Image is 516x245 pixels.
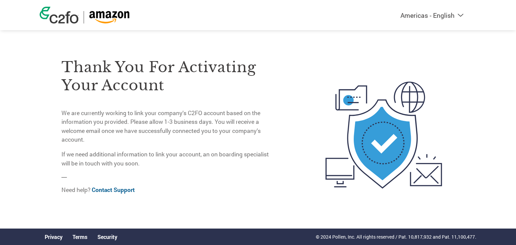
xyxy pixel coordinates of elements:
[61,58,274,94] h3: Thank you for activating your account
[73,233,87,240] a: Terms
[313,44,455,227] img: activated
[61,186,274,194] p: Need help?
[92,186,135,194] a: Contact Support
[316,233,476,240] p: © 2024 Pollen, Inc. All rights reserved / Pat. 10,817,932 and Pat. 11,100,477.
[61,44,274,200] div: —
[61,109,274,144] p: We are currently working to link your company’s C2FO account based on the information you provide...
[40,7,79,23] img: c2fo logo
[89,11,130,23] img: Amazon
[45,233,62,240] a: Privacy
[97,233,117,240] a: Security
[61,150,274,168] p: If we need additional information to link your account, an on boarding specialist will be in touc...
